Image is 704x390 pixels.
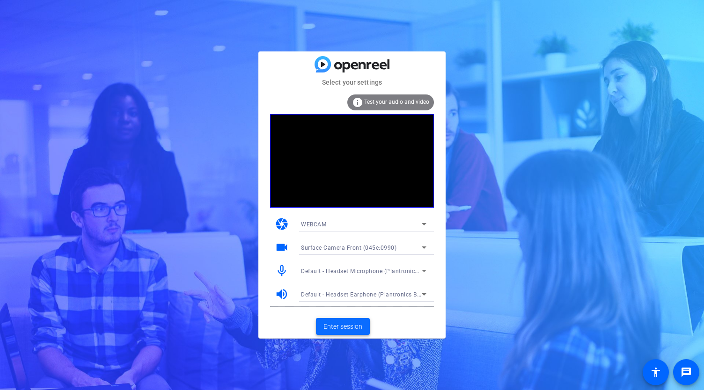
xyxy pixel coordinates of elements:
[650,367,661,378] mat-icon: accessibility
[275,287,289,301] mat-icon: volume_up
[315,56,389,72] img: blue-gradient.svg
[301,221,326,228] span: WEBCAM
[275,264,289,278] mat-icon: mic_none
[301,245,396,251] span: Surface Camera Front (045e:0990)
[301,267,481,274] span: Default - Headset Microphone (Plantronics Blackwire 3220 Series)
[681,367,692,378] mat-icon: message
[258,77,446,87] mat-card-subtitle: Select your settings
[275,217,289,231] mat-icon: camera
[301,290,475,298] span: Default - Headset Earphone (Plantronics Blackwire 3220 Series)
[316,318,370,335] button: Enter session
[364,99,429,105] span: Test your audio and video
[275,240,289,254] mat-icon: videocam
[352,97,363,108] mat-icon: info
[323,322,362,332] span: Enter session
